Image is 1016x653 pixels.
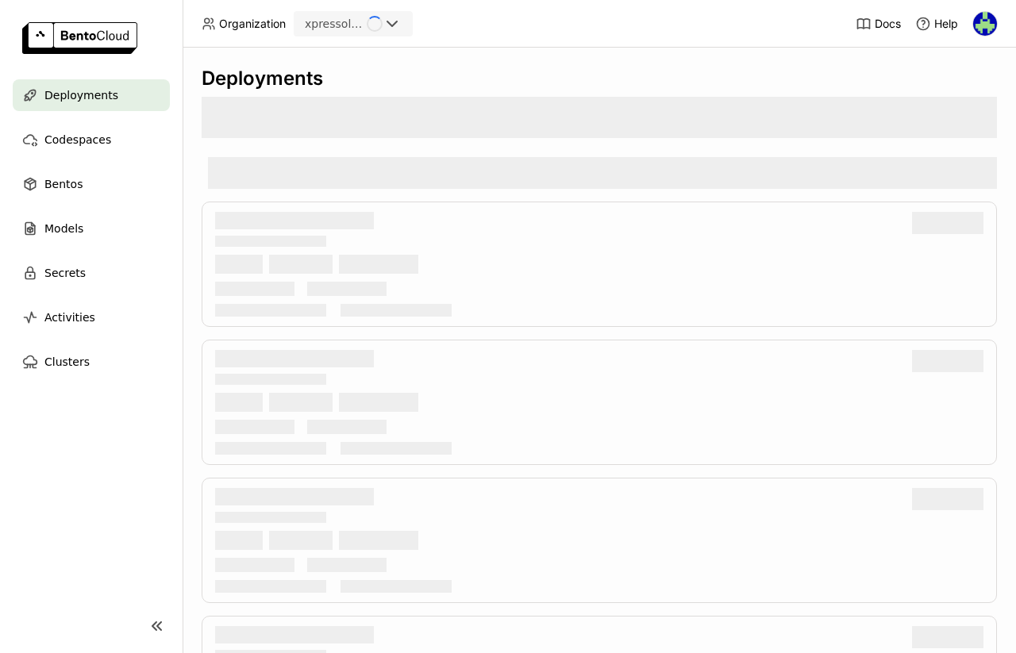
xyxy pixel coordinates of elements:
[44,352,90,371] span: Clusters
[13,213,170,244] a: Models
[13,346,170,378] a: Clusters
[856,16,901,32] a: Docs
[365,17,367,33] input: Selected xpressolearning.
[915,16,958,32] div: Help
[13,302,170,333] a: Activities
[219,17,286,31] span: Organization
[875,17,901,31] span: Docs
[202,67,997,90] div: Deployments
[44,308,95,327] span: Activities
[44,130,111,149] span: Codespaces
[13,257,170,289] a: Secrets
[13,168,170,200] a: Bentos
[934,17,958,31] span: Help
[973,12,997,36] img: mik straz
[44,219,83,238] span: Models
[44,263,86,282] span: Secrets
[22,22,137,54] img: logo
[44,86,118,105] span: Deployments
[305,16,364,32] div: xpressolearning
[44,175,83,194] span: Bentos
